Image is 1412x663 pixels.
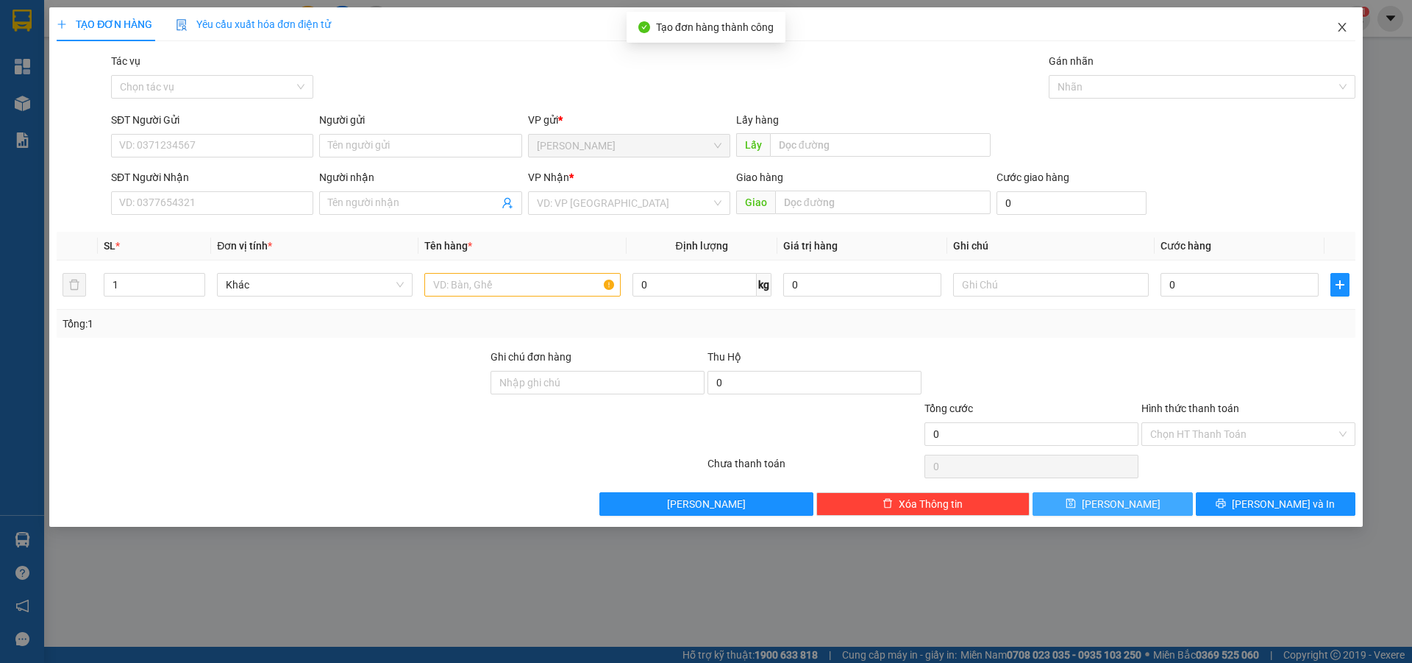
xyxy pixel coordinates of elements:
span: Tên hàng [424,240,472,252]
span: check-circle [638,21,650,33]
span: SL [104,240,115,252]
input: Cước giao hàng [996,191,1147,215]
span: Xóa Thông tin [899,496,963,512]
div: SĐT Người Gửi [111,112,313,128]
span: Tạo đơn hàng thành công [656,21,774,33]
span: user-add [502,197,513,209]
span: Giao hàng [736,171,783,183]
span: [PERSON_NAME] và In [1232,496,1335,512]
label: Gán nhãn [1049,55,1094,67]
span: Đơn vị tính [217,240,272,252]
input: Ghi chú đơn hàng [491,371,705,394]
span: plus [57,19,67,29]
button: [PERSON_NAME] [599,492,813,516]
div: Người nhận [319,169,521,185]
span: Khác [226,274,404,296]
input: Ghi Chú [953,273,1149,297]
div: VP gửi [528,112,730,128]
span: Lấy hàng [736,114,779,126]
span: save [1066,498,1076,510]
div: Người gửi [319,112,521,128]
input: 0 [783,273,941,297]
span: [PERSON_NAME] [667,496,746,512]
label: Cước giao hàng [996,171,1069,183]
label: Hình thức thanh toán [1141,403,1239,414]
div: SĐT Người Nhận [111,169,313,185]
button: Close [1322,7,1363,49]
span: [PERSON_NAME] [1082,496,1160,512]
label: Ghi chú đơn hàng [491,351,571,363]
button: delete [63,273,86,297]
span: plus [1331,279,1349,291]
span: VP Nhận [528,171,569,183]
span: printer [1216,498,1226,510]
span: Thu Hộ [707,351,741,363]
th: Ghi chú [947,232,1155,260]
input: Dọc đường [770,133,991,157]
button: save[PERSON_NAME] [1033,492,1192,516]
span: close [1336,21,1348,33]
div: Chưa thanh toán [706,455,923,481]
input: VD: Bàn, Ghế [424,273,620,297]
span: Giao [736,191,775,214]
label: Tác vụ [111,55,140,67]
img: icon [176,19,188,31]
button: printer[PERSON_NAME] và In [1196,492,1355,516]
span: Tổng cước [924,403,973,414]
button: plus [1330,273,1349,297]
span: Giá trị hàng [783,240,838,252]
input: Dọc đường [775,191,991,214]
span: kg [757,273,771,297]
span: Định lượng [676,240,728,252]
button: deleteXóa Thông tin [816,492,1030,516]
span: delete [883,498,893,510]
span: TẠO ĐƠN HÀNG [57,18,152,30]
span: Gia Nghĩa [537,135,721,157]
span: Lấy [736,133,770,157]
span: Yêu cầu xuất hóa đơn điện tử [176,18,331,30]
span: Cước hàng [1160,240,1211,252]
div: Tổng: 1 [63,316,545,332]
